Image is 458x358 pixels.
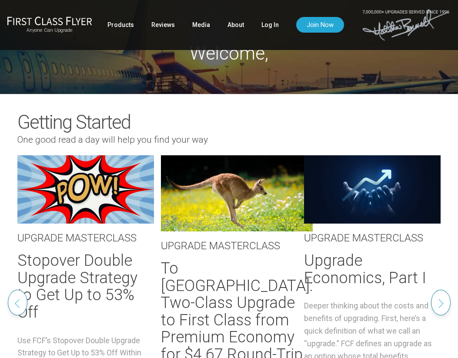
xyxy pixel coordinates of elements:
h3: UPGRADE MASTERCLASS [17,232,154,244]
button: Previous slide [8,290,27,315]
a: Media [192,17,210,33]
h2: Upgrade Economics, Part I [304,252,441,287]
h3: UPGRADE MASTERCLASS [161,240,313,251]
a: Join Now [296,17,344,33]
button: Next slide [431,290,451,315]
a: Reviews [151,17,175,33]
a: Log In [261,17,279,33]
a: First Class FlyerAnyone Can Upgrade [7,16,92,33]
span: Getting Started [17,111,130,134]
h2: Stopover Double Upgrade Strategy to Get Up to 53% Off [17,252,154,321]
a: Products [107,17,134,33]
a: About [227,17,244,33]
span: One good read a day will help you find your way [17,134,208,145]
h3: UPGRADE MASTERCLASS [304,232,441,244]
span: Welcome, [190,43,268,64]
small: Anyone Can Upgrade [7,27,92,33]
img: First Class Flyer [7,16,92,25]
